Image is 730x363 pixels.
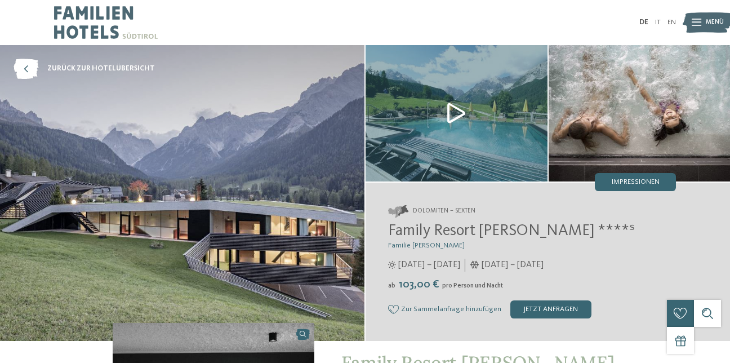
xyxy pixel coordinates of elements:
[655,19,661,26] a: IT
[639,19,648,26] a: DE
[388,242,465,249] span: Familie [PERSON_NAME]
[388,223,635,239] span: Family Resort [PERSON_NAME] ****ˢ
[442,282,503,289] span: pro Person und Nacht
[388,282,395,289] span: ab
[413,207,475,216] span: Dolomiten – Sexten
[397,279,441,290] span: 103,00 €
[510,300,591,318] div: jetzt anfragen
[612,179,660,186] span: Impressionen
[482,259,544,271] span: [DATE] – [DATE]
[366,45,547,181] img: Unser Familienhotel in Sexten, euer Urlaubszuhause in den Dolomiten
[14,59,155,79] a: zurück zur Hotelübersicht
[470,261,479,269] i: Öffnungszeiten im Winter
[388,261,396,269] i: Öffnungszeiten im Sommer
[47,64,155,74] span: zurück zur Hotelübersicht
[398,259,460,271] span: [DATE] – [DATE]
[401,306,501,313] span: Zur Sammelanfrage hinzufügen
[706,18,724,27] span: Menü
[667,19,676,26] a: EN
